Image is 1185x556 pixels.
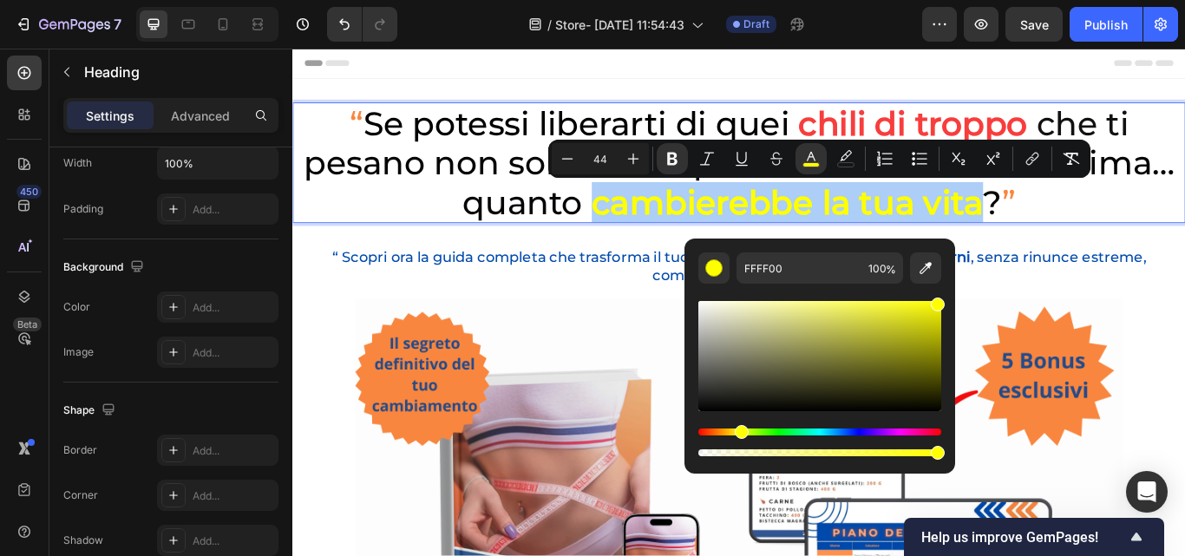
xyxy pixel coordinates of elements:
[63,442,97,458] div: Border
[921,529,1126,546] span: Help us improve GemPages!
[743,16,769,32] span: Draft
[63,399,119,422] div: Shape
[193,202,274,218] div: Add...
[722,233,790,253] strong: 21 giorni
[63,201,103,217] div: Padding
[2,65,1039,202] p: “ ”
[886,260,896,279] span: %
[84,62,272,82] p: Heading
[590,64,857,111] strong: chili di troppo
[1084,16,1128,34] div: Publish
[327,7,397,42] div: Undo/Redo
[7,7,129,42] button: 7
[547,16,552,34] span: /
[193,443,274,459] div: Add...
[805,156,828,203] span: ?
[1020,17,1049,32] span: Save
[63,533,103,548] div: Shadow
[171,107,230,125] p: Advanced
[114,14,121,35] p: 7
[1126,471,1168,513] div: Open Intercom Messenger
[13,110,1029,203] span: pesano non solo sul corpo ma anche sull’autostima… quanto
[16,185,42,199] div: 450
[349,156,805,203] strong: cambierebbe la tua vita
[737,252,861,284] input: E.g FFFFFF
[555,16,684,34] span: Store- [DATE] 11:54:43
[158,147,278,179] input: Auto
[1005,7,1063,42] button: Save
[698,428,941,435] div: Hue
[867,64,975,111] span: che ti
[63,487,98,503] div: Corner
[921,527,1147,547] button: Show survey - Help us improve GemPages!
[1070,7,1142,42] button: Publish
[86,107,134,125] p: Settings
[14,232,1027,278] h2: “ Scopri ora la guida completa che trasforma il tuo corpo e la tua autostima in soli , senza rinu...
[82,64,579,111] span: Se potessi liberarti di quei
[63,155,92,171] div: Width
[193,300,274,316] div: Add...
[63,256,147,279] div: Background
[63,299,90,315] div: Color
[193,533,274,549] div: Add...
[63,344,94,360] div: Image
[292,49,1185,556] iframe: Design area
[548,140,1090,178] div: Editor contextual toolbar
[13,317,42,331] div: Beta
[193,488,274,504] div: Add...
[193,345,274,361] div: Add...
